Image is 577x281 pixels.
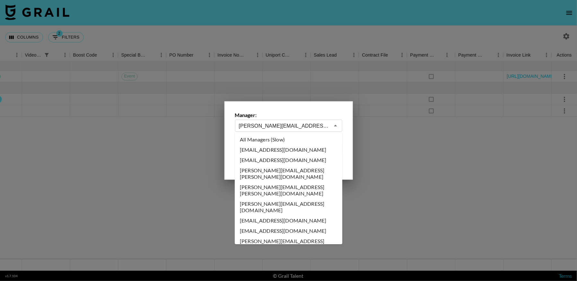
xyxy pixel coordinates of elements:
[235,226,342,236] li: [EMAIL_ADDRESS][DOMAIN_NAME]
[235,236,342,253] li: [PERSON_NAME][EMAIL_ADDRESS][DOMAIN_NAME]
[331,121,340,130] button: Close
[235,134,342,145] li: All Managers (Slow)
[235,182,342,199] li: [PERSON_NAME][EMAIL_ADDRESS][PERSON_NAME][DOMAIN_NAME]
[235,145,342,155] li: [EMAIL_ADDRESS][DOMAIN_NAME]
[235,112,342,118] label: Manager:
[235,155,342,165] li: [EMAIL_ADDRESS][DOMAIN_NAME]
[235,199,342,215] li: [PERSON_NAME][EMAIL_ADDRESS][DOMAIN_NAME]
[235,165,342,182] li: [PERSON_NAME][EMAIL_ADDRESS][PERSON_NAME][DOMAIN_NAME]
[235,215,342,226] li: [EMAIL_ADDRESS][DOMAIN_NAME]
